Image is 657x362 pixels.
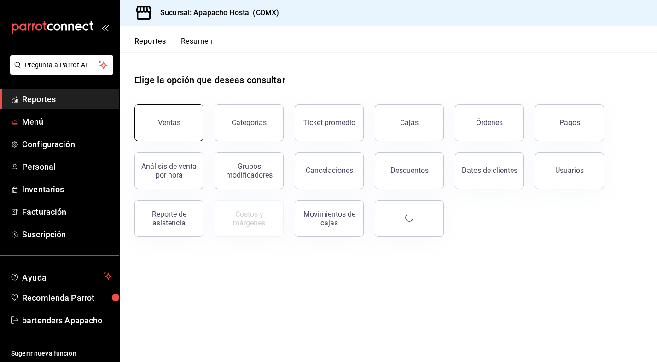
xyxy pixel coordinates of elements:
button: Usuarios [535,152,604,189]
button: Cancelaciones [295,152,364,189]
a: Pregunta a Parrot AI [6,67,113,76]
div: Análisis de venta por hora [140,162,198,179]
span: Sugerir nueva función [11,349,112,358]
span: Pregunta a Parrot AI [25,60,99,70]
div: Ticket promedio [303,118,355,127]
div: navigation tabs [134,37,213,52]
button: Pregunta a Parrot AI [10,55,113,75]
button: Descuentos [375,152,444,189]
div: Órdenes [476,118,503,127]
span: Facturación [22,206,112,218]
div: Reporte de asistencia [140,210,198,227]
button: Datos de clientes [455,152,524,189]
div: Cancelaciones [306,166,353,175]
button: Contrata inventarios para ver este reporte [215,200,284,237]
button: Reporte de asistencia [134,200,203,237]
span: Ayuda [22,270,100,282]
span: Suscripción [22,228,112,241]
h3: Sucursal: Apapacho Hostal (CDMX) [153,7,279,18]
button: open_drawer_menu [101,24,109,31]
div: Cajas [400,117,419,128]
button: Resumen [181,37,213,52]
button: Grupos modificadores [215,152,284,189]
button: Categorías [215,104,284,141]
div: Costos y márgenes [221,210,278,227]
div: Usuarios [555,166,584,175]
div: Datos de clientes [462,166,517,175]
div: Ventas [158,118,180,127]
button: Pagos [535,104,604,141]
button: Ventas [134,104,203,141]
div: Descuentos [390,166,429,175]
button: Movimientos de cajas [295,200,364,237]
span: Recomienda Parrot [22,292,112,304]
a: Cajas [375,104,444,141]
span: Inventarios [22,183,112,195]
div: Grupos modificadores [221,162,278,179]
span: Personal [22,161,112,173]
button: Órdenes [455,104,524,141]
div: Movimientos de cajas [301,210,358,227]
h1: Elige la opción que deseas consultar [134,73,285,87]
span: Reportes [22,93,112,105]
span: bartenders Apapacho [22,314,112,327]
span: Menú [22,115,112,128]
div: Pagos [559,118,580,127]
div: Categorías [232,118,267,127]
button: Reportes [134,37,166,52]
button: Análisis de venta por hora [134,152,203,189]
button: Ticket promedio [295,104,364,141]
span: Configuración [22,138,112,150]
